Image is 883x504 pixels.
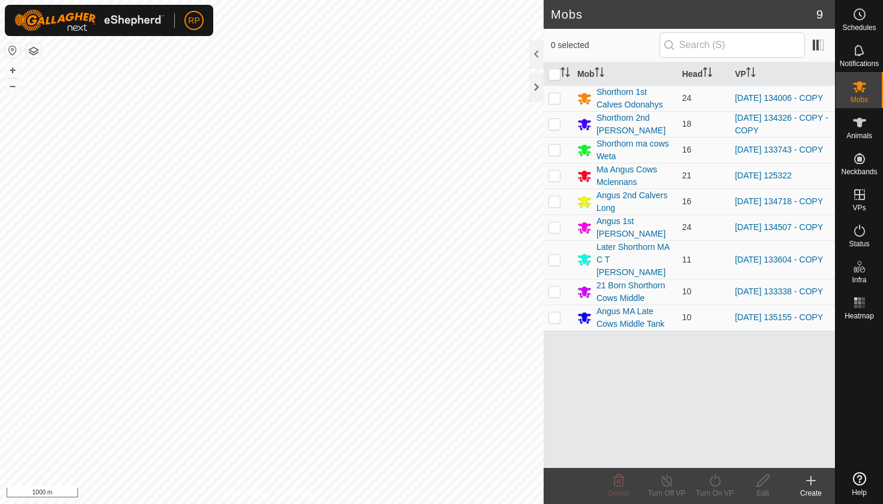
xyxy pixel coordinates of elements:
a: Contact Us [284,488,319,499]
span: Status [849,240,869,247]
span: Animals [846,132,872,139]
h2: Mobs [551,7,816,22]
a: [DATE] 134718 - COPY [735,196,823,206]
span: Neckbands [841,168,877,175]
button: Reset Map [5,43,20,58]
a: Help [836,467,883,501]
span: 9 [816,5,823,23]
a: Privacy Policy [224,488,269,499]
div: Shorthorn 1st Calves Odonahys [596,86,673,111]
span: 24 [682,222,691,232]
div: Turn On VP [691,488,739,499]
div: Turn Off VP [643,488,691,499]
a: [DATE] 134507 - COPY [735,222,823,232]
img: Gallagher Logo [14,10,165,31]
span: VPs [852,204,866,211]
span: Mobs [851,96,868,103]
div: Shorthorn 2nd [PERSON_NAME] [596,112,673,137]
div: Ma Angus Cows Mclennans [596,163,673,189]
span: 16 [682,145,691,154]
th: VP [730,62,835,86]
a: [DATE] 134006 - COPY [735,93,823,103]
span: Infra [852,276,866,284]
div: Later Shorthorn MA C T [PERSON_NAME] [596,241,673,279]
p-sorticon: Activate to sort [703,69,712,79]
span: 18 [682,119,691,129]
div: Create [787,488,835,499]
a: [DATE] 125322 [735,171,792,180]
div: Angus MA Late Cows Middle Tank [596,305,673,330]
th: Head [677,62,730,86]
span: 16 [682,196,691,206]
div: Shorthorn ma cows Weta [596,138,673,163]
span: Help [852,489,867,496]
span: Notifications [840,60,879,67]
p-sorticon: Activate to sort [595,69,604,79]
div: Angus 1st [PERSON_NAME] [596,215,673,240]
th: Mob [572,62,678,86]
a: [DATE] 133743 - COPY [735,145,823,154]
a: [DATE] 133604 - COPY [735,255,823,264]
p-sorticon: Activate to sort [560,69,570,79]
span: 21 [682,171,691,180]
span: Schedules [842,24,876,31]
div: 21 Born Shorthorn Cows Middle [596,279,673,305]
span: 11 [682,255,691,264]
div: Angus 2nd Calvers Long [596,189,673,214]
button: Map Layers [26,44,41,58]
span: 10 [682,312,691,322]
span: Heatmap [845,312,874,320]
a: [DATE] 134326 - COPY - COPY [735,113,828,135]
div: Edit [739,488,787,499]
button: + [5,63,20,77]
span: 0 selected [551,39,660,52]
a: [DATE] 133338 - COPY [735,287,823,296]
input: Search (S) [660,32,805,58]
button: – [5,79,20,93]
span: 10 [682,287,691,296]
span: Delete [608,489,630,497]
p-sorticon: Activate to sort [746,69,756,79]
span: 24 [682,93,691,103]
a: [DATE] 135155 - COPY [735,312,823,322]
span: RP [188,14,199,27]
